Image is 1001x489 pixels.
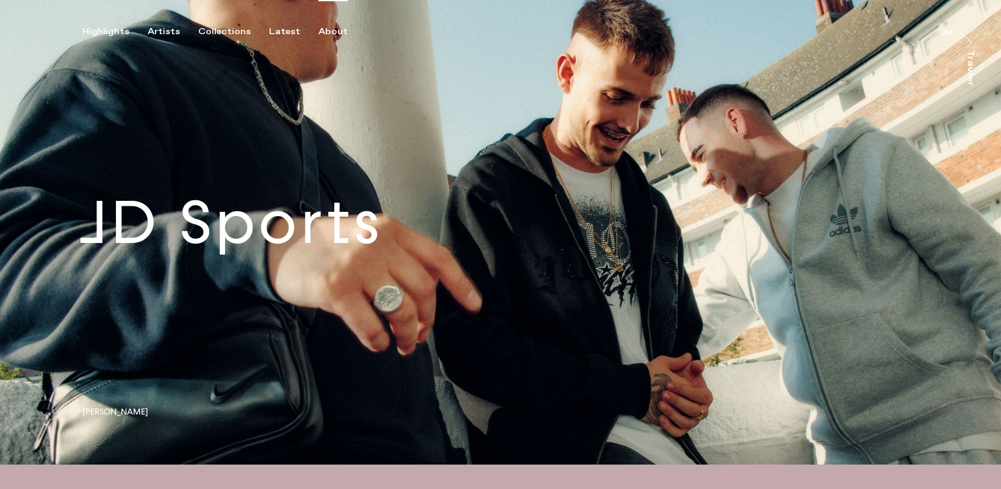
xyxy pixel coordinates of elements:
div: Trayler [965,49,975,86]
button: Collections [198,26,269,37]
button: Highlights [82,26,148,37]
div: Collections [198,26,251,37]
a: At [942,23,954,35]
div: Latest [269,26,300,37]
button: Artists [148,26,198,37]
button: About [318,26,366,37]
div: About [318,26,348,37]
a: Trayler [968,49,980,100]
button: Latest [269,26,318,37]
div: Highlights [82,26,129,37]
div: Artists [148,26,180,37]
